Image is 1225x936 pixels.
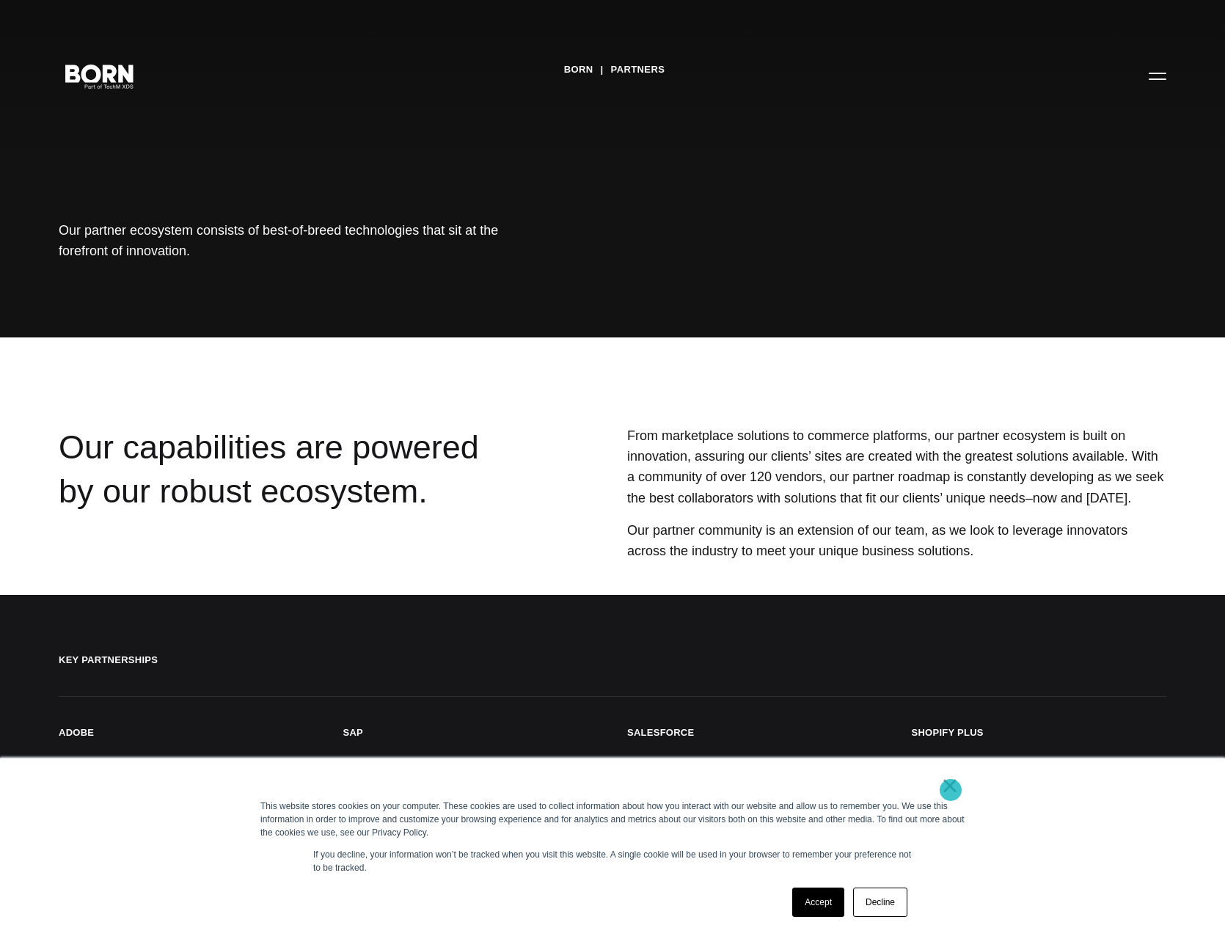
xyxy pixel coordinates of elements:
p: Our partner community is an extension of our team, as we look to leverage innovators across the i... [627,520,1166,561]
p: As Magento Global Elite and Gold Adobe Solution partners, we’ve delivered countless launches acro... [59,753,314,836]
button: Open [1140,60,1175,91]
p: We deliver commerce implementations for SMB and Enterprise businesses leveraging Shopify Plus. [912,753,1167,816]
p: From marketplace solutions to commerce platforms, our partner ecosystem is built on innovation, a... [627,425,1166,508]
a: Decline [853,888,907,917]
h3: Salesforce [627,726,694,739]
div: This website stores cookies on your computer. These cookies are used to collect information about... [260,800,965,839]
a: BORN [564,59,593,81]
a: × [941,779,959,792]
a: Partners [611,59,665,81]
h2: Key Partnerships [59,654,1166,696]
a: Accept [792,888,844,917]
h3: Adobe [59,726,94,739]
div: Our capabilities are powered by our robust ecosystem. [59,425,503,566]
p: We’ve completed 100+ SAP Customer Experience projects to date covering over 20 end markets in the... [343,753,599,836]
h3: Shopify Plus [912,726,984,739]
p: As global Summit Solution Partners, we’ve delivered 100+ projects for clients across multiple ver... [627,753,882,816]
h3: SAP [343,726,364,739]
p: If you decline, your information won’t be tracked when you visit this website. A single cookie wi... [313,848,912,874]
h1: Our partner ecosystem consists of best-of-breed technologies that sit at the forefront of innovat... [59,220,499,261]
